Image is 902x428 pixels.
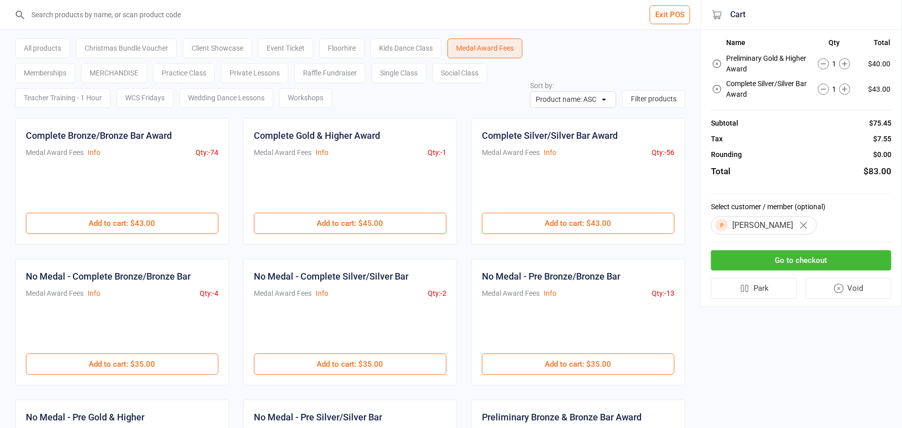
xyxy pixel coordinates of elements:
div: $0.00 [873,149,891,160]
div: Qty: -74 [196,147,218,158]
div: Qty: -1 [428,147,446,158]
td: Complete Silver/Silver Bar Award [727,77,808,101]
div: 1 [808,84,859,95]
div: Preliminary Bronze & Bronze Bar Award [482,410,642,424]
div: Tax [711,134,723,144]
div: Medal Award Fees [447,38,522,58]
div: Subtotal [711,118,738,129]
div: Medal Award Fees [482,147,540,158]
div: No Medal - Pre Gold & Higher [26,410,144,424]
div: Rounding [711,149,742,160]
button: Info [88,147,100,158]
div: 1 [808,58,859,69]
div: Complete Gold & Higher Award [254,129,380,142]
div: Practice Class [153,63,215,83]
div: Complete Silver/Silver Bar Award [482,129,618,142]
div: Single Class [371,63,426,83]
label: Select customer / member (optional) [711,202,891,212]
td: $43.00 [860,77,890,101]
button: Add to cart: $43.00 [26,213,218,234]
div: No Medal - Complete Bronze/Bronze Bar [26,269,191,283]
div: Qty: -56 [652,147,674,158]
div: Teacher Training - 1 Hour [15,88,110,108]
div: Christmas Bundle Voucher [76,38,177,58]
div: $7.55 [873,134,891,144]
div: Medal Award Fees [26,147,84,158]
div: Floorhire [319,38,364,58]
button: Info [544,288,556,299]
div: Total [711,165,730,178]
div: No Medal - Pre Silver/Silver Bar [254,410,382,424]
button: Add to cart: $35.00 [482,354,674,375]
div: Raffle Fundraiser [294,63,365,83]
button: Filter products [622,90,685,108]
button: Add to cart: $35.00 [254,354,446,375]
div: Medal Award Fees [26,288,84,299]
button: Add to cart: $43.00 [482,213,674,234]
div: Medal Award Fees [254,288,312,299]
div: Private Lessons [221,63,288,83]
div: WCS Fridays [117,88,173,108]
div: Social Class [432,63,487,83]
div: Complete Bronze/Bronze Bar Award [26,129,172,142]
div: Kids Dance Class [370,38,441,58]
button: Void [805,278,892,299]
div: Qty: -2 [428,288,446,299]
div: Memberships [15,63,75,83]
div: No Medal - Pre Bronze/Bronze Bar [482,269,620,283]
button: Exit POS [650,6,690,24]
td: Preliminary Gold & Higher Award [727,52,808,76]
div: No Medal - Complete Silver/Silver Bar [254,269,408,283]
div: Wedding Dance Lessons [179,88,273,108]
div: Workshops [279,88,332,108]
div: MERCHANDISE [81,63,147,83]
button: Info [88,288,100,299]
div: Medal Award Fees [254,147,312,158]
button: Info [316,147,328,158]
div: All products [15,38,70,58]
button: Add to cart: $45.00 [254,213,446,234]
div: Event Ticket [258,38,313,58]
th: Name [727,38,808,51]
button: Info [544,147,556,158]
div: $83.00 [863,165,891,178]
label: Sort by: [530,82,554,90]
div: Client Showcase [183,38,252,58]
th: Qty [808,38,859,51]
button: Go to checkout [711,250,891,271]
button: Park [711,278,797,299]
div: Qty: -4 [200,288,218,299]
div: $75.45 [869,118,891,129]
div: Qty: -13 [652,288,674,299]
button: Add to cart: $35.00 [26,354,218,375]
button: Info [316,288,328,299]
th: Total [860,38,890,51]
div: [PERSON_NAME] [711,216,817,235]
td: $40.00 [860,52,890,76]
div: Medal Award Fees [482,288,540,299]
